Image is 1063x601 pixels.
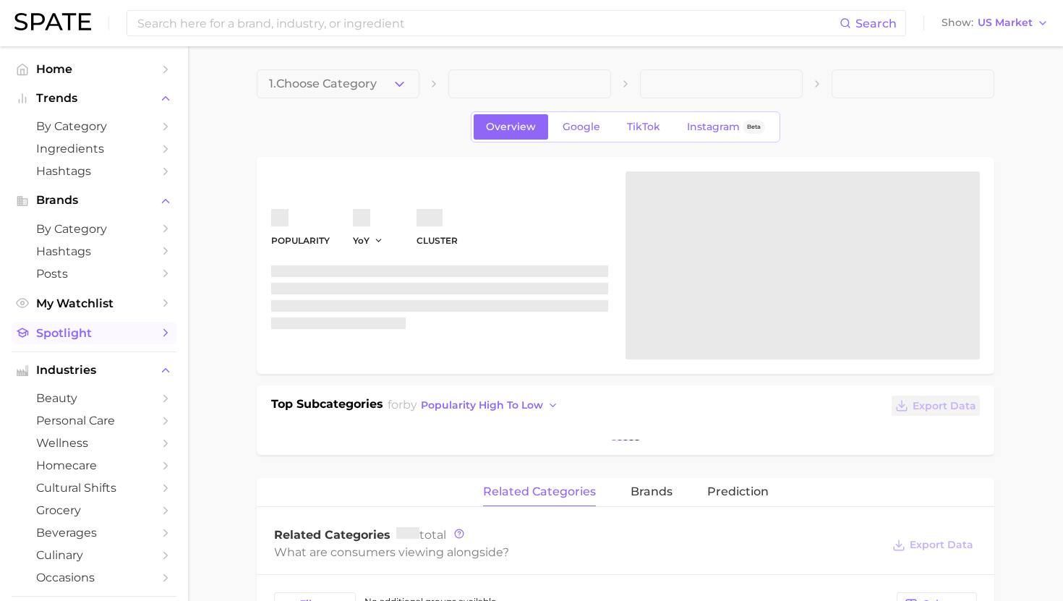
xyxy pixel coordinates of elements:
[257,69,419,98] button: 1.Choose Category
[942,19,973,27] span: Show
[12,189,176,211] button: Brands
[36,436,152,450] span: wellness
[687,121,740,133] span: Instagram
[889,535,977,555] button: Export Data
[353,234,384,247] button: YoY
[36,142,152,155] span: Ingredients
[12,58,176,80] a: Home
[12,160,176,182] a: Hashtags
[747,121,761,133] span: Beta
[938,14,1052,33] button: ShowUS Market
[550,114,612,140] a: Google
[36,267,152,281] span: Posts
[12,292,176,315] a: My Watchlist
[269,77,377,90] span: 1. Choose Category
[12,432,176,454] a: wellness
[12,566,176,589] a: occasions
[36,364,152,377] span: Industries
[483,485,596,498] span: related categories
[417,232,458,250] dt: cluster
[271,232,330,250] dt: Popularity
[910,539,973,551] span: Export Data
[12,218,176,240] a: by Category
[36,244,152,258] span: Hashtags
[12,454,176,477] a: homecare
[12,240,176,263] a: Hashtags
[474,114,548,140] a: Overview
[136,11,840,35] input: Search here for a brand, industry, or ingredient
[36,503,152,517] span: grocery
[12,499,176,521] a: grocery
[388,398,563,412] span: for by
[36,391,152,405] span: beauty
[36,62,152,76] span: Home
[675,114,777,140] a: InstagramBeta
[12,387,176,409] a: beauty
[36,459,152,472] span: homecare
[615,114,673,140] a: TikTok
[855,17,897,30] span: Search
[36,222,152,236] span: by Category
[396,528,446,542] span: total
[892,396,980,416] button: Export Data
[12,544,176,566] a: culinary
[417,396,563,415] button: popularity high to low
[978,19,1033,27] span: US Market
[274,542,881,562] div: What are consumers viewing alongside ?
[36,164,152,178] span: Hashtags
[12,359,176,381] button: Industries
[12,263,176,285] a: Posts
[12,137,176,160] a: Ingredients
[36,194,152,207] span: Brands
[36,571,152,584] span: occasions
[36,548,152,562] span: culinary
[421,399,543,412] span: popularity high to low
[14,13,91,30] img: SPATE
[486,121,536,133] span: Overview
[36,92,152,105] span: Trends
[12,115,176,137] a: by Category
[36,414,152,427] span: personal care
[36,481,152,495] span: cultural shifts
[271,396,383,417] h1: Top Subcategories
[631,485,673,498] span: brands
[353,234,370,247] span: YoY
[36,119,152,133] span: by Category
[36,297,152,310] span: My Watchlist
[12,409,176,432] a: personal care
[36,326,152,340] span: Spotlight
[274,528,390,542] span: Related Categories
[707,485,769,498] span: Prediction
[563,121,600,133] span: Google
[12,88,176,109] button: Trends
[12,521,176,544] a: beverages
[12,477,176,499] a: cultural shifts
[12,322,176,344] a: Spotlight
[36,526,152,540] span: beverages
[627,121,660,133] span: TikTok
[913,400,976,412] span: Export Data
